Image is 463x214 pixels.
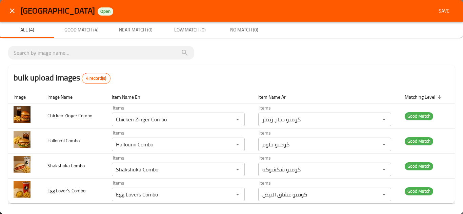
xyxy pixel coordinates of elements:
[98,8,113,14] span: Open
[379,190,389,199] button: Open
[47,186,85,195] span: Egg Lover’s Combo
[379,140,389,149] button: Open
[47,161,85,170] span: Shakshuka Combo
[113,26,159,34] span: Near Match (0)
[433,5,455,17] button: Save
[14,181,31,198] img: Egg Lover’s Combo
[98,7,113,16] div: Open
[4,26,50,34] span: All (4)
[405,137,433,145] span: Good Match
[4,3,20,19] button: close
[14,131,31,148] img: Halloumi Combo
[14,106,31,123] img: Chicken Zinger Combo
[405,93,444,101] span: Matching Level
[20,3,95,18] span: [GEOGRAPHIC_DATA]
[167,26,213,34] span: Low Match (0)
[233,140,242,149] button: Open
[233,115,242,124] button: Open
[47,93,81,101] span: Image Name
[106,91,253,103] th: Item Name En
[82,73,110,84] div: Total records count
[221,26,267,34] span: No Match (0)
[405,112,433,120] span: Good Match
[253,91,399,103] th: Item Name Ar
[405,187,433,195] span: Good Match
[47,111,92,120] span: Chicken Zinger Combo
[8,91,42,103] th: Image
[47,136,80,145] span: Halloumi Combo
[233,190,242,199] button: Open
[379,165,389,174] button: Open
[405,162,433,170] span: Good Match
[14,156,31,173] img: Shakshuka Combo
[436,7,452,15] span: Save
[8,91,455,204] table: enhanced table
[233,165,242,174] button: Open
[82,75,110,82] span: 4 record(s)
[14,47,189,58] input: search
[58,26,104,34] span: Good Match (4)
[14,72,110,84] h2: bulk upload images
[379,115,389,124] button: Open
